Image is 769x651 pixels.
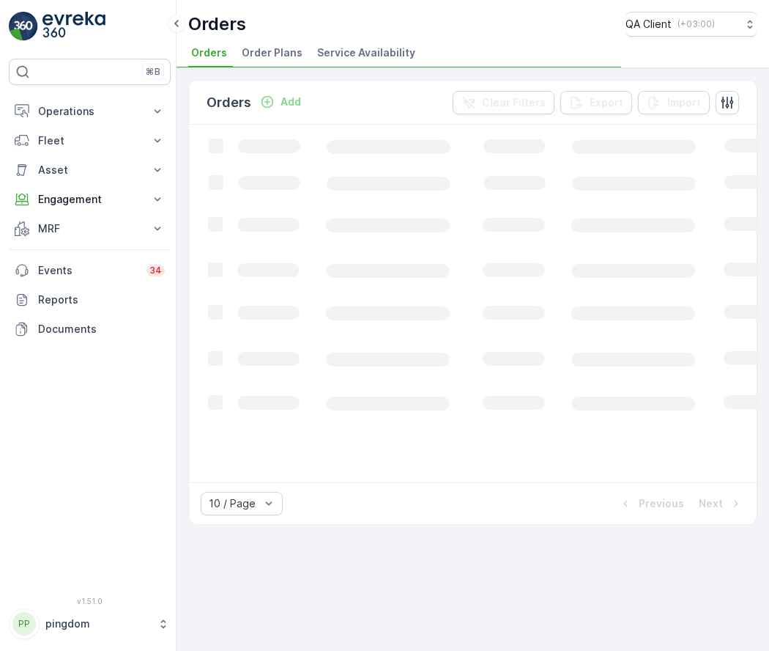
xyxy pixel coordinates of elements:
[9,12,38,41] img: logo
[9,256,171,285] a: Events34
[38,104,141,119] p: Operations
[207,92,251,113] p: Orders
[9,97,171,126] button: Operations
[9,285,171,315] a: Reports
[149,265,162,276] p: 34
[38,163,141,177] p: Asset
[38,133,141,148] p: Fleet
[45,617,150,631] p: pingdom
[560,91,632,114] button: Export
[38,221,141,236] p: MRF
[625,12,757,37] button: QA Client(+03:00)
[38,192,141,207] p: Engagement
[638,91,710,114] button: Import
[9,214,171,243] button: MRF
[42,12,105,41] img: logo_light-DOdMpM7g.png
[12,612,36,636] div: PP
[38,322,165,336] p: Documents
[188,12,246,36] p: Orders
[677,18,715,30] p: ( +03:00 )
[38,293,165,307] p: Reports
[482,95,546,110] p: Clear Filters
[9,155,171,185] button: Asset
[667,95,701,110] p: Import
[697,495,745,512] button: Next
[625,17,672,32] p: QA Client
[9,315,171,344] a: Documents
[146,66,160,78] p: ⌘B
[639,496,684,511] p: Previous
[9,126,171,155] button: Fleet
[38,263,138,278] p: Events
[191,45,227,60] span: Orders
[453,91,554,114] button: Clear Filters
[590,95,623,110] p: Export
[9,608,171,639] button: PPpingdom
[9,597,171,606] span: v 1.51.0
[317,45,415,60] span: Service Availability
[242,45,302,60] span: Order Plans
[617,495,686,512] button: Previous
[254,93,307,111] button: Add
[281,95,301,109] p: Add
[9,185,171,214] button: Engagement
[699,496,723,511] p: Next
